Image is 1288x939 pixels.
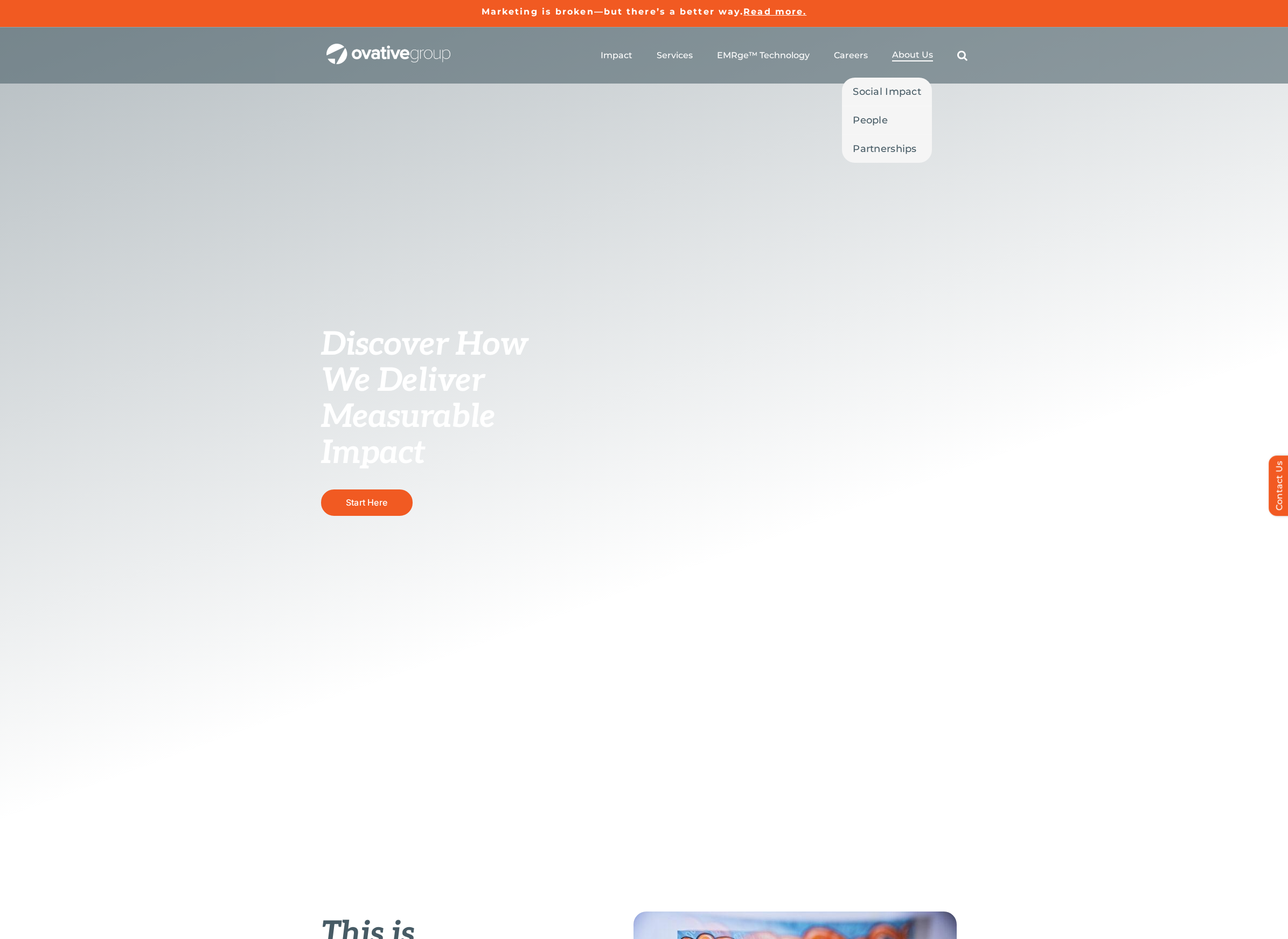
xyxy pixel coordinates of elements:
a: People [842,106,932,134]
span: Discover How [321,326,528,364]
a: Services [657,50,693,61]
a: Careers [834,50,868,61]
a: OG_Full_horizontal_WHT [326,43,450,53]
span: Social Impact [853,84,921,99]
a: Partnerships [842,135,932,163]
a: EMRge™ Technology [717,50,810,61]
span: Start Here [346,497,387,508]
nav: Menu [601,38,967,73]
a: Social Impact [842,78,932,106]
span: People [853,113,888,128]
a: Start Here [321,489,413,516]
a: Marketing is broken—but there’s a better way. [482,6,744,17]
span: We Deliver Measurable Impact [321,362,496,473]
a: Search [957,50,967,61]
span: Partnerships [853,141,916,156]
a: Read more. [743,6,806,17]
a: Impact [601,50,632,61]
a: About Us [892,50,933,61]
